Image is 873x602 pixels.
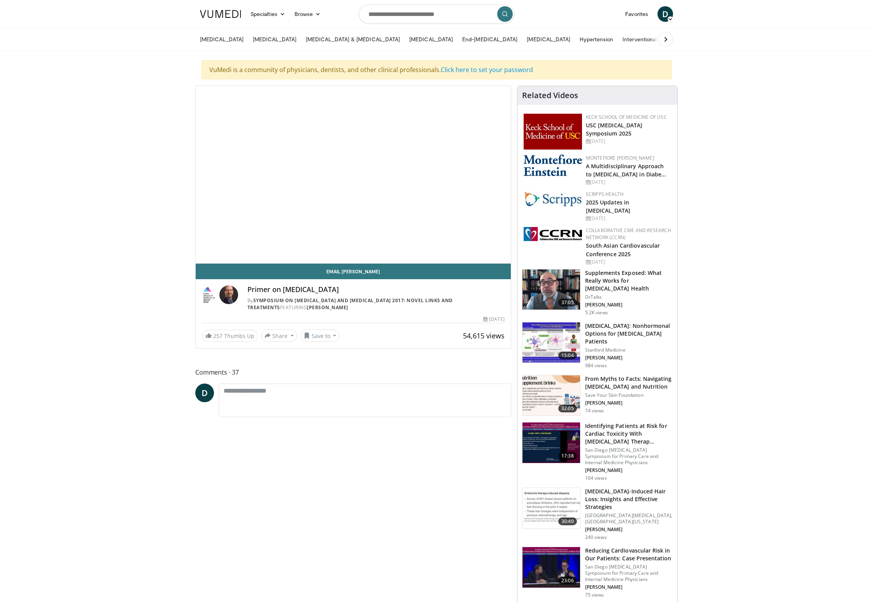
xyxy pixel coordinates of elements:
[522,322,580,363] img: 17c7b23e-a2ae-4ec4-982d-90d85294c799.150x105_q85_crop-smart_upscale.jpg
[586,114,667,120] a: Keck School of Medicine of USC
[458,32,522,47] a: End-[MEDICAL_DATA]
[524,114,582,150] img: 7b941f1f-d101-407a-8bfa-07bd47db01ba.png.150x105_q85_autocrop_double_scale_upscale_version-0.2.jpg
[248,32,301,47] a: [MEDICAL_DATA]
[202,330,258,342] a: 257 Thumbs Up
[585,467,673,474] p: [PERSON_NAME]
[558,405,577,412] span: 32:05
[585,392,673,398] p: Save Your Skin Foundation
[586,199,630,214] a: 2025 Updates in [MEDICAL_DATA]
[247,297,453,311] a: Symposium on [MEDICAL_DATA] and [MEDICAL_DATA] 2017: Novel Links and Treatments
[575,32,618,47] a: Hypertension
[585,363,607,369] p: 984 views
[586,191,624,197] a: Scripps Health
[195,384,214,402] a: D
[522,269,580,310] img: 649d3fc0-5ee3-4147-b1a3-955a692e9799.150x105_q85_crop-smart_upscale.jpg
[522,32,575,47] a: [MEDICAL_DATA]
[522,488,580,528] img: 89f1e3db-ee86-4591-8a18-674f3a6973e2.150x105_q85_crop-smart_upscale.jpg
[586,179,671,186] div: [DATE]
[585,422,673,445] h3: Identifying Patients at Risk for Cardiac Toxicity With [MEDICAL_DATA] Therap…
[585,375,673,391] h3: From Myths to Facts: Navigating [MEDICAL_DATA] and Nutrition
[558,452,577,460] span: 17:38
[524,155,582,176] img: b0142b4c-93a1-4b58-8f91-5265c282693c.png.150x105_q85_autocrop_double_scale_upscale_version-0.2.png
[585,475,607,481] p: 104 views
[585,269,673,292] h3: Supplements Exposed: What Really Works for [MEDICAL_DATA] Health
[483,316,504,323] div: [DATE]
[301,32,405,47] a: [MEDICAL_DATA] & [MEDICAL_DATA]
[522,547,580,588] img: b726d1b0-0f6c-4802-8576-4bbd2fde493a.150x105_q85_crop-smart_upscale.jpg
[586,227,671,241] a: Collaborative CME and Research Network (CCRN)
[522,422,580,463] img: 6be7c142-4911-4616-badf-38b566372dbe.150x105_q85_crop-smart_upscale.jpg
[522,322,673,369] a: 15:04 [MEDICAL_DATA]: Nonhormonal Options for [MEDICAL_DATA] Patients Stanford Medicine [PERSON_N...
[195,367,511,377] span: Comments 37
[585,592,604,598] p: 75 views
[524,227,582,241] img: a04ee3ba-8487-4636-b0fb-5e8d268f3737.png.150x105_q85_autocrop_double_scale_upscale_version-0.2.png
[307,304,348,311] a: [PERSON_NAME]
[522,91,578,100] h4: Related Videos
[441,65,533,74] a: Click here to set your password
[522,269,673,316] a: 37:05 Supplements Exposed: What Really Works for [MEDICAL_DATA] Health DrTalks [PERSON_NAME] 5.2K...
[585,564,673,583] p: San Diego [MEDICAL_DATA] Symposium for Primary Care and Internal Medicine Physicians
[585,488,673,511] h3: [MEDICAL_DATA]-Induced Hair Loss: Insights and Effective Strategies
[405,32,458,47] a: [MEDICAL_DATA]
[586,138,671,145] div: [DATE]
[290,6,326,22] a: Browse
[558,352,577,359] span: 15:04
[585,512,673,525] p: [GEOGRAPHIC_DATA][MEDICAL_DATA], [GEOGRAPHIC_DATA][US_STATE]
[463,331,505,340] span: 54,615 views
[586,259,671,266] div: [DATE]
[585,534,607,540] p: 240 views
[219,285,238,304] img: Avatar
[213,332,223,340] span: 257
[586,215,671,222] div: [DATE]
[585,584,673,590] p: [PERSON_NAME]
[586,121,643,137] a: USC [MEDICAL_DATA] Symposium 2025
[522,375,673,416] a: 32:05 From Myths to Facts: Navigating [MEDICAL_DATA] and Nutrition Save Your Skin Foundation [PER...
[586,155,654,161] a: Montefiore [PERSON_NAME]
[522,547,673,598] a: 23:06 Reducing Cardiovascular Risk in Our Patients: Case Presentation San Diego [MEDICAL_DATA] Sy...
[196,264,511,279] a: Email [PERSON_NAME]
[585,310,608,316] p: 5.2K views
[585,447,673,466] p: San Diego [MEDICAL_DATA] Symposium for Primary Care and Internal Medicine Physicians
[201,60,672,79] div: VuMedi is a community of physicians, dentists, and other clinical professionals.
[359,5,514,23] input: Search topics, interventions
[585,400,673,406] p: [PERSON_NAME]
[585,302,673,308] p: [PERSON_NAME]
[621,6,653,22] a: Favorites
[200,10,241,18] img: VuMedi Logo
[585,408,604,414] p: 74 views
[558,518,577,525] span: 30:40
[247,297,505,311] div: By FEATURING
[522,375,580,416] img: 58a2a3c2-c8bc-4e9e-a098-afea5389aa65.150x105_q85_crop-smart_upscale.jpg
[657,6,673,22] a: D
[261,329,297,342] button: Share
[585,294,673,300] p: DrTalks
[522,422,673,481] a: 17:38 Identifying Patients at Risk for Cardiac Toxicity With [MEDICAL_DATA] Therap… San Diego [ME...
[246,6,290,22] a: Specialties
[585,347,673,353] p: Stanford Medicine
[247,285,505,294] h4: Primer on [MEDICAL_DATA]
[524,191,582,207] img: c9f2b0b7-b02a-4276-a72a-b0cbb4230bc1.jpg.150x105_q85_autocrop_double_scale_upscale_version-0.2.jpg
[618,32,692,47] a: Interventional Nephrology
[196,86,511,264] video-js: Video Player
[585,547,673,562] h3: Reducing Cardiovascular Risk in Our Patients: Case Presentation
[585,355,673,361] p: [PERSON_NAME]
[300,329,340,342] button: Save to
[585,526,673,533] p: [PERSON_NAME]
[522,488,673,540] a: 30:40 [MEDICAL_DATA]-Induced Hair Loss: Insights and Effective Strategies [GEOGRAPHIC_DATA][MEDIC...
[202,285,216,304] img: Symposium on Diabetes and Cancer 2017: Novel Links and Treatments
[586,162,666,178] a: A Multidisciplinary Approach to [MEDICAL_DATA] in Diabe…
[195,32,248,47] a: [MEDICAL_DATA]
[586,242,660,257] a: South Asian Cardiovascular Conference 2025
[558,299,577,306] span: 37:05
[585,322,673,345] h3: [MEDICAL_DATA]: Nonhormonal Options for [MEDICAL_DATA] Patients
[558,577,577,584] span: 23:06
